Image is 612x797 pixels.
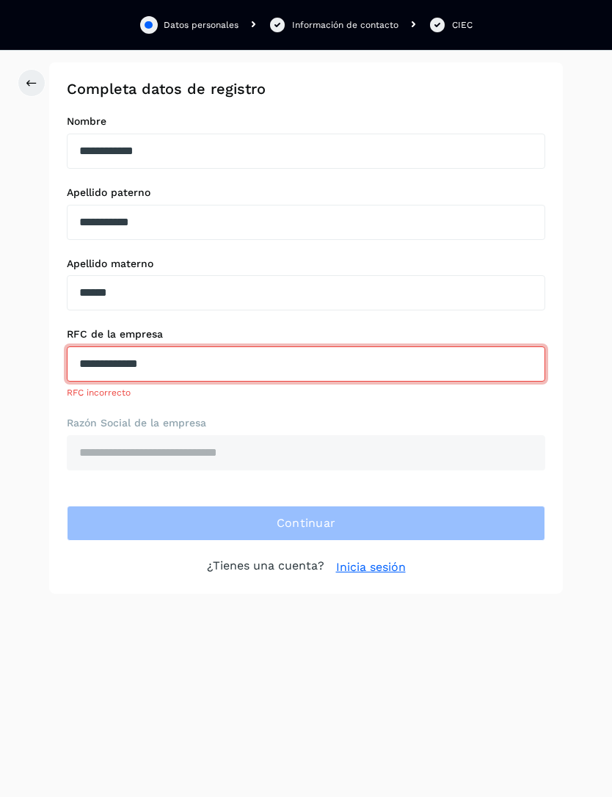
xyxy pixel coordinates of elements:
[207,558,324,576] p: ¿Tienes una cuenta?
[67,80,545,98] h2: Completa datos de registro
[67,506,545,541] button: Continuar
[67,417,545,429] label: Razón Social de la empresa
[277,515,336,531] span: Continuar
[67,258,545,270] label: Apellido materno
[452,18,473,32] div: CIEC
[164,18,238,32] div: Datos personales
[67,186,545,199] label: Apellido paterno
[67,328,545,341] label: RFC de la empresa
[336,558,406,576] a: Inicia sesión
[292,18,398,32] div: Información de contacto
[67,387,131,398] span: RFC incorrecto
[67,115,545,128] label: Nombre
